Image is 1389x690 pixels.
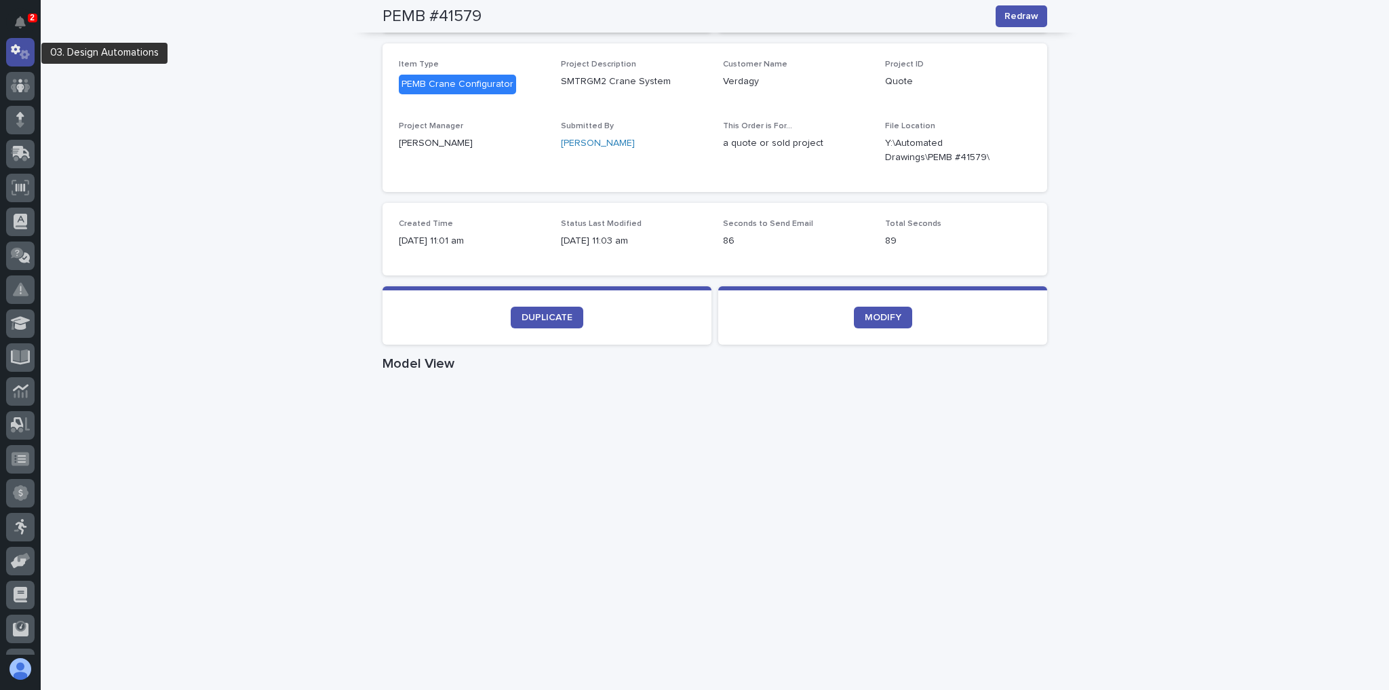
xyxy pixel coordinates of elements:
span: Item Type [399,60,439,69]
p: a quote or sold project [723,136,869,151]
p: 86 [723,234,869,248]
span: Project ID [885,60,924,69]
span: Project Manager [399,122,463,130]
span: File Location [885,122,935,130]
p: Quote [885,75,1031,89]
a: DUPLICATE [511,307,583,328]
div: Notifications2 [17,16,35,38]
p: [DATE] 11:01 am [399,234,545,248]
span: Seconds to Send Email [723,220,813,228]
a: [PERSON_NAME] [561,136,635,151]
span: Created Time [399,220,453,228]
span: Total Seconds [885,220,941,228]
h1: Model View [383,356,1047,372]
span: Customer Name [723,60,787,69]
span: This Order is For... [723,122,792,130]
p: Verdagy [723,75,869,89]
span: Redraw [1004,9,1038,23]
span: Status Last Modified [561,220,642,228]
a: MODIFY [854,307,912,328]
span: Submitted By [561,122,614,130]
: Y:\Automated Drawings\PEMB #41579\ [885,136,998,165]
span: DUPLICATE [522,313,572,322]
p: [DATE] 11:03 am [561,234,707,248]
span: MODIFY [865,313,901,322]
div: PEMB Crane Configurator [399,75,516,94]
h2: PEMB #41579 [383,7,482,26]
p: [PERSON_NAME] [399,136,545,151]
button: users-avatar [6,655,35,683]
span: Project Description [561,60,636,69]
p: 2 [30,13,35,22]
button: Redraw [996,5,1047,27]
button: Notifications [6,8,35,37]
p: 89 [885,234,1031,248]
p: SMTRGM2 Crane System [561,75,707,89]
